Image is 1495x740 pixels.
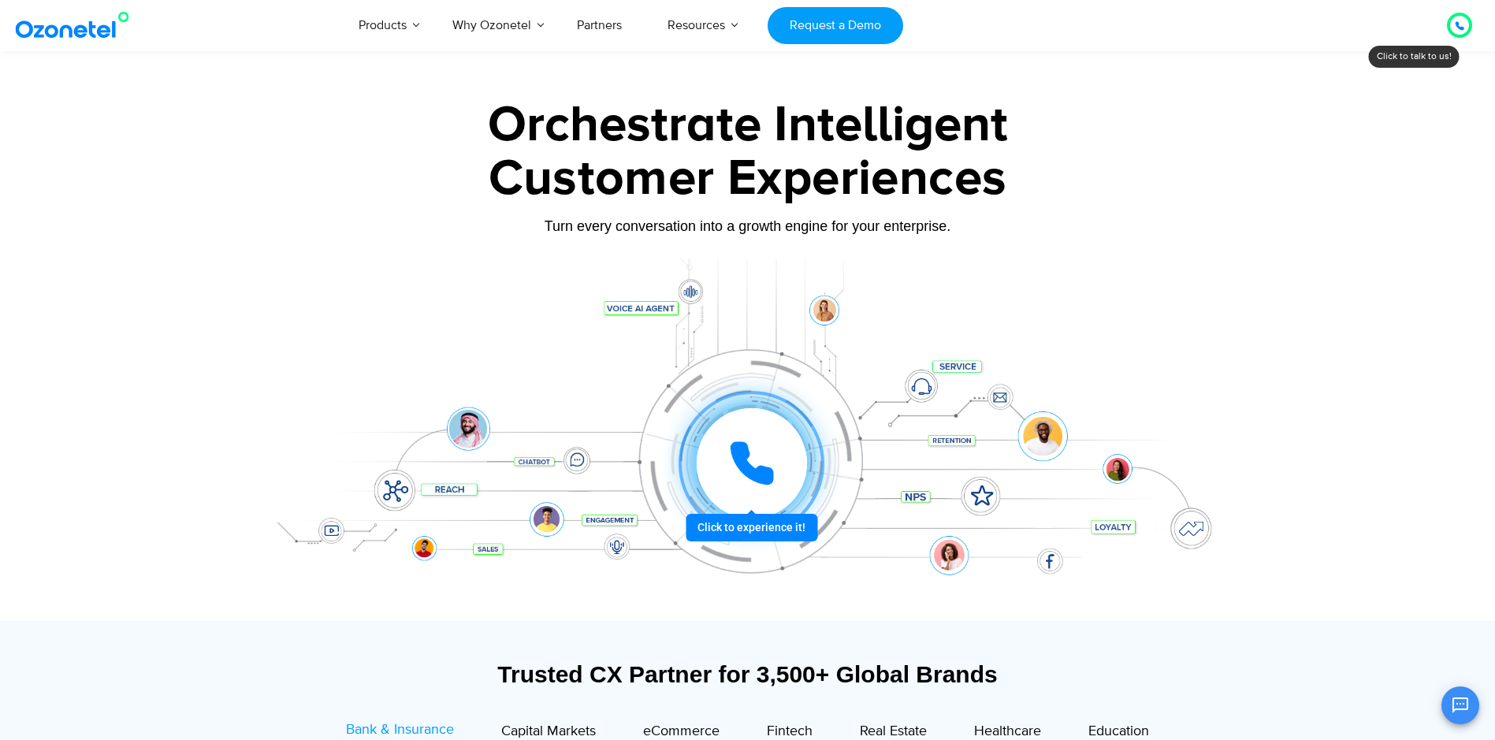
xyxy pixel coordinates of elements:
span: Bank & Insurance [346,721,454,738]
a: Request a Demo [768,7,902,44]
div: Trusted CX Partner for 3,500+ Global Brands [263,660,1233,688]
span: Real Estate [860,723,927,740]
div: Customer Experiences [255,141,1240,217]
div: Turn every conversation into a growth engine for your enterprise. [255,218,1240,235]
span: Fintech [767,723,813,740]
span: Capital Markets [501,723,596,740]
span: Education [1088,723,1149,740]
span: Healthcare [974,723,1041,740]
button: Open chat [1441,686,1479,724]
div: Orchestrate Intelligent [255,100,1240,151]
span: eCommerce [643,723,720,740]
